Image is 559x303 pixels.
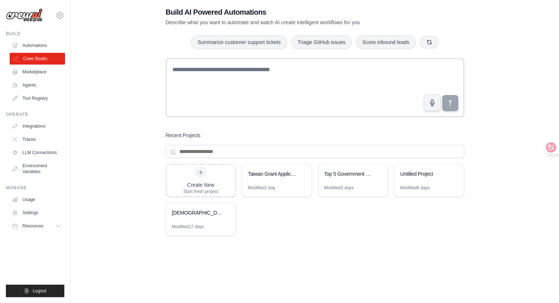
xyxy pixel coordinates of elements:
[522,268,559,303] iframe: Chat Widget
[9,40,64,51] a: Automations
[191,35,287,49] button: Summarize customer support tickets
[33,288,46,294] span: Logout
[9,66,64,78] a: Marketplace
[6,285,64,297] button: Logout
[9,92,64,104] a: Tool Registry
[420,36,438,48] button: Get new suggestions
[10,53,65,65] a: Crew Studio
[522,268,559,303] div: 聊天小工具
[9,160,64,178] a: Environment Variables
[9,147,64,158] a: LLM Connections
[6,8,43,22] img: Logo
[172,209,222,216] div: [DEMOGRAPHIC_DATA] Products Supplier Research
[400,170,451,178] div: Untitled Project
[400,185,430,191] div: Modified 6 days
[9,194,64,205] a: Usage
[9,134,64,145] a: Traces
[356,35,416,49] button: Score inbound leads
[183,189,218,194] div: Start fresh project
[183,181,218,189] div: Create New
[9,220,64,232] button: Resources
[424,94,441,111] button: Click to speak your automation idea
[324,170,375,178] div: Top 5 Government Grant Detailed Proposals for Kailasa Vedic Association
[9,120,64,132] a: Integrations
[9,79,64,91] a: Agents
[22,223,43,229] span: Resources
[248,170,298,178] div: Taiwan Grant Application Planning
[6,31,64,37] div: Build
[166,7,413,17] h1: Build AI Powered Automations
[6,185,64,191] div: Manage
[172,224,204,230] div: Modified 17 days
[248,185,276,191] div: Modified 1 day
[324,185,354,191] div: Modified 3 days
[166,132,201,139] h3: Recent Projects
[291,35,352,49] button: Triage GitHub issues
[9,207,64,219] a: Settings
[166,19,413,26] p: Describe what you want to automate and watch AI create intelligent workflows for you
[6,112,64,117] div: Operate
